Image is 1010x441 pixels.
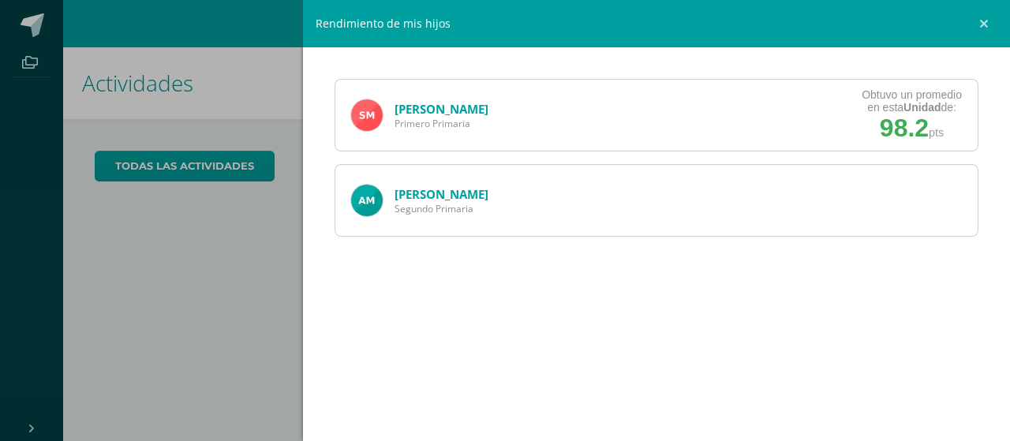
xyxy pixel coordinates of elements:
[395,186,488,202] a: [PERSON_NAME]
[903,101,941,114] strong: Unidad
[929,126,944,139] span: pts
[395,202,488,215] span: Segundo Primaria
[351,99,383,131] img: 890354ae7fd2e08d59c7aa0d2e802e8a.png
[862,88,962,114] div: Obtuvo un promedio en esta de:
[395,117,488,130] span: Primero Primaria
[395,101,488,117] a: [PERSON_NAME]
[880,114,929,142] span: 98.2
[351,185,383,216] img: ca27e4fb2ff17a44732b64dfe38a14bc.png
